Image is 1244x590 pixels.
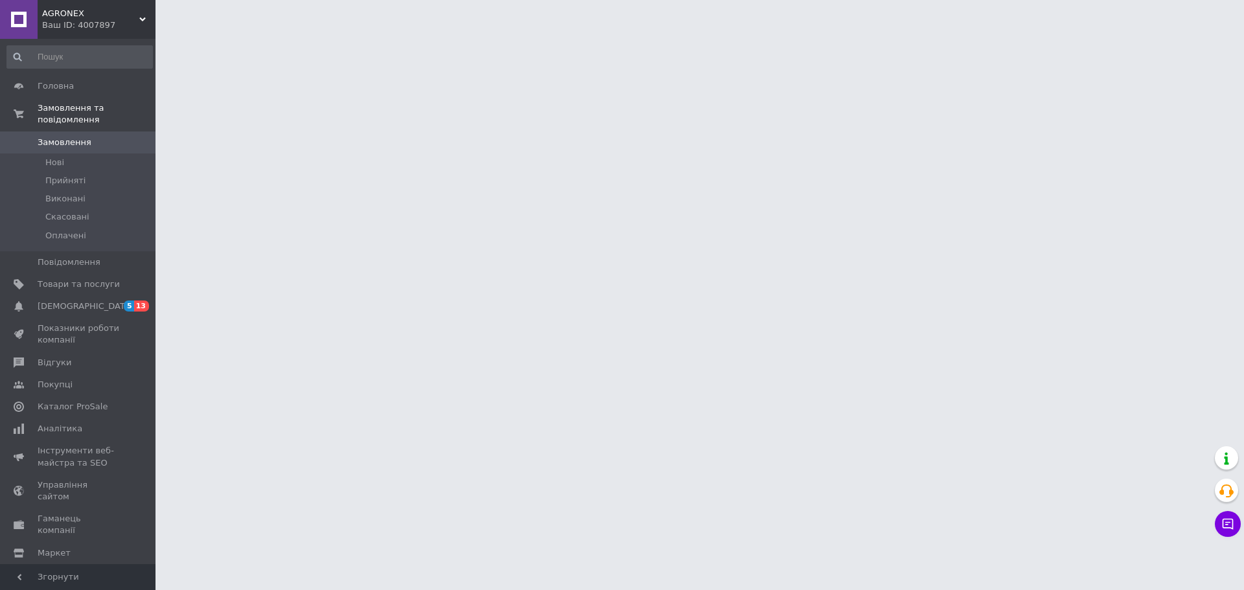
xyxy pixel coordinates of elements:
div: Ваш ID: 4007897 [42,19,155,31]
span: Скасовані [45,211,89,223]
span: Управління сайтом [38,479,120,503]
input: Пошук [6,45,153,69]
span: AGRONEX [42,8,139,19]
span: Покупці [38,379,73,391]
button: Чат з покупцем [1215,511,1241,537]
span: Інструменти веб-майстра та SEO [38,445,120,468]
span: Замовлення та повідомлення [38,102,155,126]
span: Показники роботи компанії [38,323,120,346]
span: Гаманець компанії [38,513,120,536]
span: Оплачені [45,230,86,242]
span: Повідомлення [38,256,100,268]
span: [DEMOGRAPHIC_DATA] [38,301,133,312]
span: Каталог ProSale [38,401,108,413]
span: Замовлення [38,137,91,148]
span: Нові [45,157,64,168]
span: Товари та послуги [38,278,120,290]
span: Головна [38,80,74,92]
span: Аналітика [38,423,82,435]
span: Виконані [45,193,86,205]
span: Прийняті [45,175,86,187]
span: 5 [124,301,134,312]
span: 13 [134,301,149,312]
span: Маркет [38,547,71,559]
span: Відгуки [38,357,71,369]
